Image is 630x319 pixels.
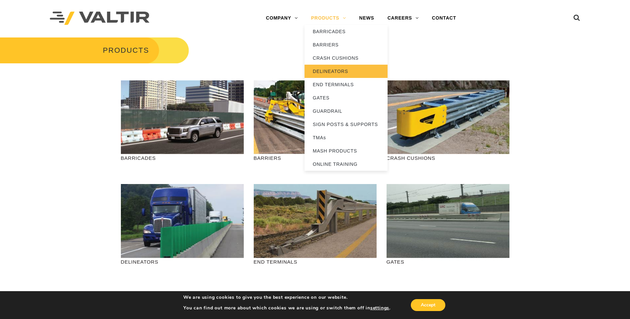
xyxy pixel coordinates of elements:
a: TMAs [305,131,388,144]
p: We are using cookies to give you the best experience on our website. [183,294,391,300]
p: You can find out more about which cookies we are using or switch them off in . [183,305,391,311]
p: BARRICADES [121,154,244,162]
img: Valtir [50,12,149,25]
a: NEWS [353,12,381,25]
a: GATES [305,91,388,104]
p: END TERMINALS [254,258,377,266]
a: GUARDRAIL [305,104,388,118]
a: DELINEATORS [305,65,388,78]
button: settings [370,305,389,311]
p: GATES [387,258,509,266]
a: COMPANY [259,12,305,25]
a: SIGN POSTS & SUPPORTS [305,118,388,131]
a: BARRICADES [305,25,388,38]
a: CONTACT [425,12,463,25]
p: BARRIERS [254,154,377,162]
a: END TERMINALS [305,78,388,91]
p: DELINEATORS [121,258,244,266]
a: MASH PRODUCTS [305,144,388,158]
a: CAREERS [381,12,425,25]
a: ONLINE TRAINING [305,158,388,171]
a: PRODUCTS [305,12,353,25]
button: Accept [411,299,445,311]
a: CRASH CUSHIONS [305,51,388,65]
a: BARRIERS [305,38,388,51]
p: CRASH CUSHIONS [387,154,509,162]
